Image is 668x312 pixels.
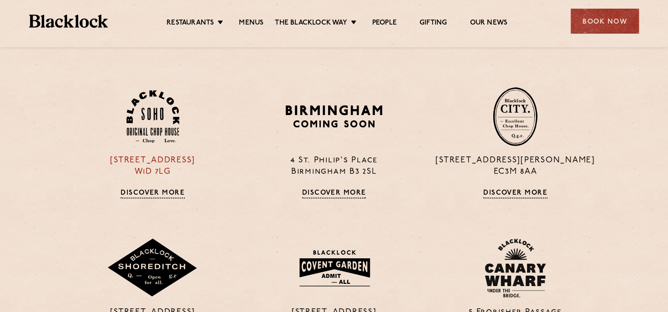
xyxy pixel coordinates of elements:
a: Discover More [302,189,366,198]
p: 4 St. Philip's Place Birmingham B3 2SL [250,155,418,178]
img: BL_Textured_Logo-footer-cropped.svg [29,15,108,28]
a: People [372,19,397,29]
p: [STREET_ADDRESS] W1D 7LG [69,155,237,178]
a: Menus [239,19,263,29]
a: Discover More [121,189,185,198]
img: BL_CW_Logo_Website.svg [485,238,546,297]
p: [STREET_ADDRESS][PERSON_NAME] EC3M 8AA [431,155,599,178]
img: Soho-stamp-default.svg [127,90,179,143]
a: Discover More [483,189,547,198]
a: The Blacklock Way [275,19,347,29]
img: BLA_1470_CoventGarden_Website_Solid.svg [290,244,378,292]
img: City-stamp-default.svg [493,87,537,146]
img: Shoreditch-stamp-v2-default.svg [107,238,198,297]
a: Our News [470,19,507,29]
a: Restaurants [167,19,214,29]
a: Gifting [420,19,447,29]
div: Book Now [571,9,639,34]
img: BIRMINGHAM-P22_-e1747915156957.png [284,102,385,131]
